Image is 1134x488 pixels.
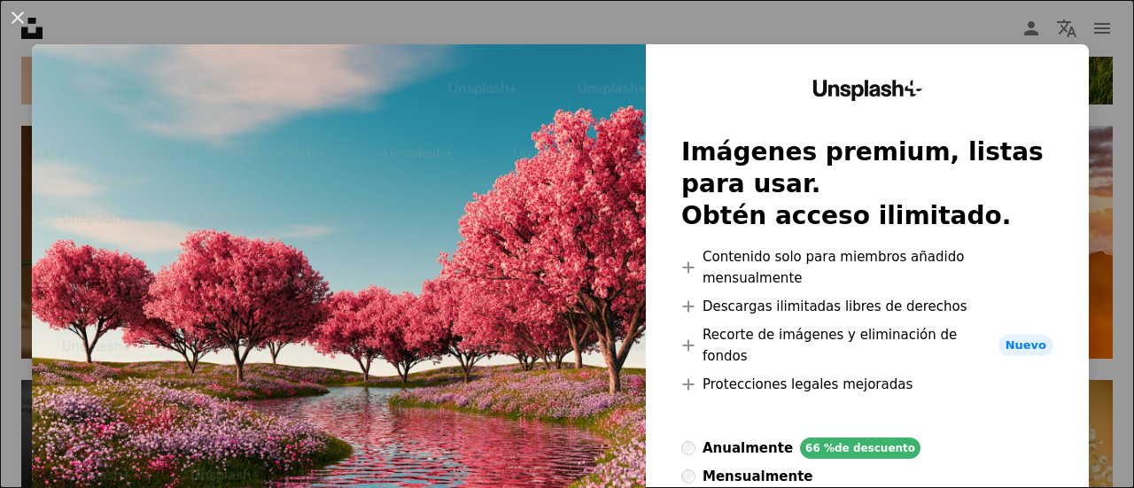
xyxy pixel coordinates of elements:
[681,136,1053,232] h2: Imágenes premium, listas para usar. Obtén acceso ilimitado.
[998,335,1053,356] span: Nuevo
[703,466,812,487] div: mensualmente
[681,374,1053,395] li: Protecciones legales mejoradas
[681,246,1053,289] li: Contenido solo para miembros añadido mensualmente
[703,438,793,459] div: anualmente
[681,441,695,455] input: anualmente66 %de descuento
[681,469,695,484] input: mensualmente
[681,324,1053,367] li: Recorte de imágenes y eliminación de fondos
[800,438,920,459] div: 66 % de descuento
[681,296,1053,317] li: Descargas ilimitadas libres de derechos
